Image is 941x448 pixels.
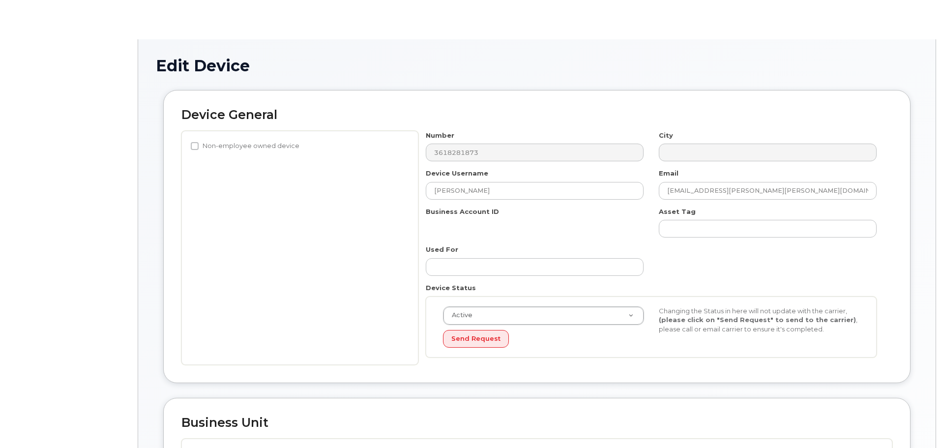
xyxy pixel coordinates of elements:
h1: Edit Device [156,57,918,74]
a: Active [443,307,644,325]
strong: (please click on "Send Request" to send to the carrier) [659,316,856,324]
label: Number [426,131,454,140]
div: Changing the Status in here will not update with the carrier, , please call or email carrier to e... [651,306,867,334]
h2: Business Unit [181,416,892,430]
label: Business Account ID [426,207,499,216]
label: Device Username [426,169,488,178]
label: City [659,131,673,140]
label: Used For [426,245,458,254]
label: Device Status [426,283,476,293]
label: Non-employee owned device [191,140,299,152]
label: Asset Tag [659,207,696,216]
button: Send Request [443,330,509,348]
span: Active [446,311,472,320]
input: Non-employee owned device [191,142,199,150]
label: Email [659,169,678,178]
h2: Device General [181,108,892,122]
